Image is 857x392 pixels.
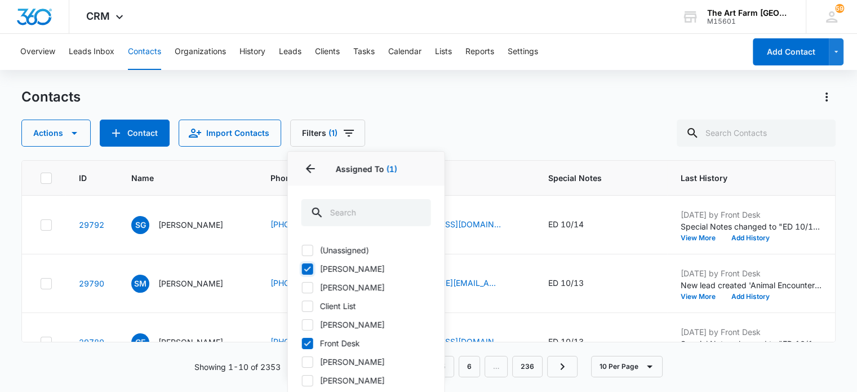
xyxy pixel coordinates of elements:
span: ID [79,172,88,184]
a: Navigate to contact details page for Shannon Gallico [79,220,104,230]
p: Special Notes changed to "ED 10/14" [681,221,822,232]
div: Special Notes - ED 10/14 - Select to Edit Field [548,218,604,232]
h1: Contacts [21,89,81,105]
button: Import Contacts [179,120,281,147]
span: Phone [270,172,345,184]
div: account name [707,8,789,17]
button: Filters [290,120,365,147]
div: Email - sara.melomedov@gmail.com - Select to Edit Field [388,277,521,290]
a: [PHONE_NUMBER] [270,336,341,347]
div: Phone - (678) 557-0019 - Select to Edit Field [270,336,361,349]
label: [PERSON_NAME] [301,263,431,275]
a: [PHONE_NUMBER] [270,218,341,230]
div: notifications count [835,4,844,13]
label: [PERSON_NAME] [301,319,431,331]
input: Search [301,199,431,226]
div: Email - shangallico@gmail.com - Select to Edit Field [388,218,521,232]
button: Add Contact [753,38,829,65]
div: Email - chikaokoli@gmail.com - Select to Edit Field [388,336,521,349]
p: [DATE] by Front Desk [681,209,822,221]
button: Lists [435,34,452,70]
p: [DATE] by Front Desk [681,326,822,338]
button: Add History [723,235,778,241]
p: [DATE] by Front Desk [681,267,822,279]
span: Last History [681,172,805,184]
label: (Unassigned) [301,244,431,256]
button: Organizations [175,34,226,70]
label: Client List [301,300,431,312]
a: Page 6 [459,356,480,377]
div: Name - Shannon Gallico - Select to Edit Field [131,216,243,234]
label: [PERSON_NAME] [301,281,431,293]
a: Next Page [547,356,578,377]
p: [PERSON_NAME] [158,278,223,289]
span: Special Notes [548,172,654,184]
button: Tasks [353,34,375,70]
button: Clients [315,34,340,70]
a: [PHONE_NUMBER] [270,277,341,289]
p: [PERSON_NAME] [158,336,223,348]
button: 10 Per Page [591,356,663,377]
button: Reports [465,34,494,70]
a: Navigate to contact details page for Sara Melomedov [79,279,104,288]
a: Navigate to contact details page for Chika Eduardo [79,337,104,347]
button: Actions [21,120,91,147]
button: History [239,34,265,70]
span: SG [131,216,149,234]
span: Name [131,172,227,184]
button: View More [681,235,723,241]
p: Special Notes changed to "ED 10/13" [681,338,822,350]
button: Leads Inbox [69,34,114,70]
button: Calendar [388,34,421,70]
a: Page 236 [512,356,543,377]
div: Name - Sara Melomedov - Select to Edit Field [131,275,243,293]
div: Phone - (386) 299-8836 - Select to Edit Field [270,218,361,232]
button: Back [301,160,319,178]
span: SM [131,275,149,293]
span: CRM [86,10,110,22]
button: Contacts [128,34,161,70]
label: [PERSON_NAME] [301,356,431,368]
div: Special Notes - ED 10/13 - Select to Edit Field [548,277,604,290]
span: CE [131,333,149,351]
div: account id [707,17,789,25]
p: New lead created 'Animal Encounters'. [681,279,822,291]
button: View More [681,293,723,300]
span: Email [388,172,505,184]
button: Add Contact [100,120,170,147]
button: Settings [508,34,538,70]
span: (1) [328,129,338,137]
button: Add History [723,293,778,300]
span: 59 [835,4,844,13]
div: ED 10/13 [548,277,584,289]
div: Special Notes - ED 10/13 - Select to Edit Field [548,336,604,349]
div: Name - Chika Eduardo - Select to Edit Field [131,333,243,351]
div: ED 10/13 [548,336,584,347]
div: ED 10/14 [548,218,584,230]
p: Assigned To [301,163,431,175]
label: Front Desk [301,337,431,349]
p: Showing 1-10 of 2353 [194,361,281,373]
label: [PERSON_NAME] [301,375,431,386]
p: [PERSON_NAME] [158,219,223,231]
div: Phone - (646) 541-9753 - Select to Edit Field [270,277,361,290]
span: (1) [386,164,397,174]
button: Actions [818,88,836,106]
input: Search Contacts [677,120,836,147]
button: Leads [279,34,301,70]
button: Overview [20,34,55,70]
